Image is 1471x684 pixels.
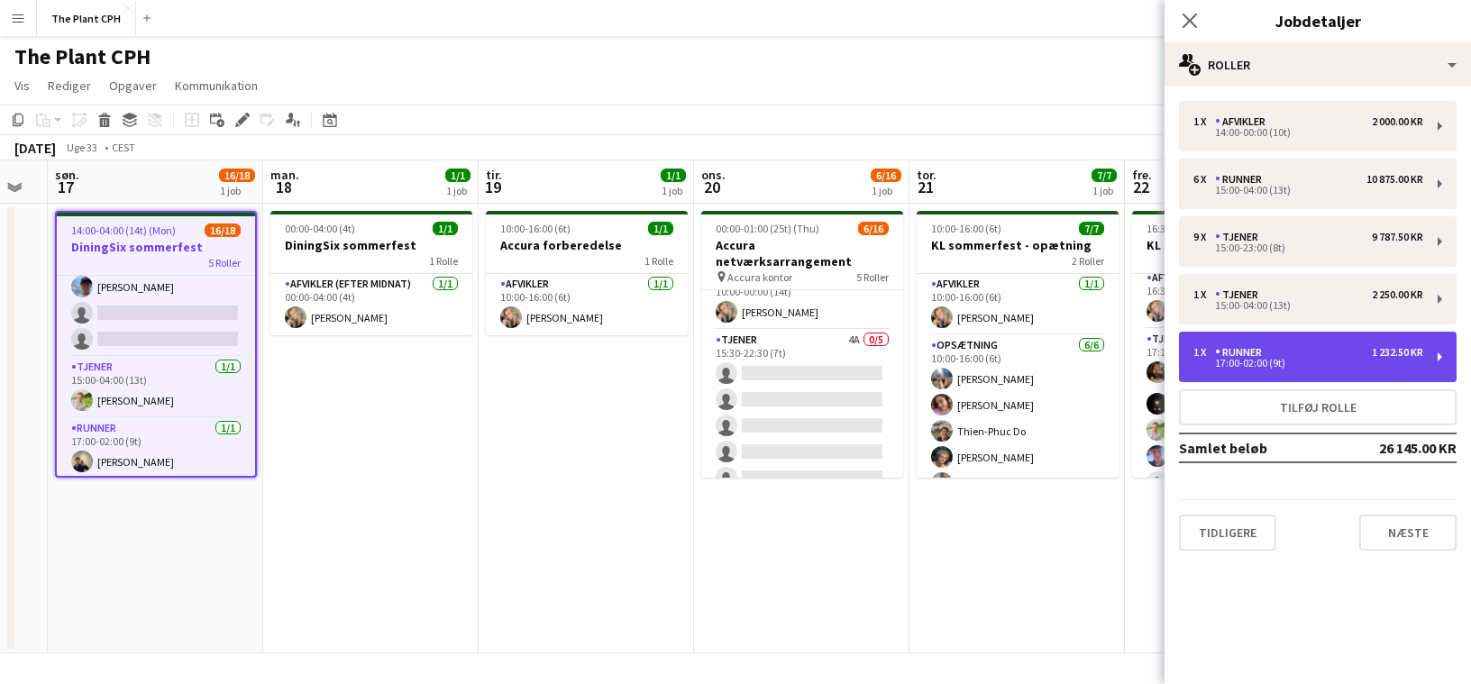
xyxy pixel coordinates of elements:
[486,237,688,253] h3: Accura forberedelse
[208,256,241,269] span: 5 Roller
[648,222,673,235] span: 1/1
[914,177,937,197] span: 21
[661,169,686,182] span: 1/1
[57,357,255,418] app-card-role: Tjener1/115:00-04:00 (13t)[PERSON_NAME]
[1072,254,1104,268] span: 2 Roller
[1366,173,1423,186] div: 10 875.00 KR
[917,237,1119,253] h3: KL sommerfest - opætning
[55,167,79,183] span: søn.
[270,167,299,183] span: man.
[1165,9,1471,32] h3: Jobdetaljer
[1092,169,1117,182] span: 7/7
[1193,231,1215,243] div: 9 x
[644,254,673,268] span: 1 Rolle
[268,177,299,197] span: 18
[59,141,105,154] span: Uge 33
[175,78,258,94] span: Kommunikation
[727,270,792,284] span: Accura kontor
[1372,115,1423,128] div: 2 000.00 KR
[1353,433,1457,462] td: 26 145.00 KR
[1193,243,1423,252] div: 15:00-23:00 (8t)
[1132,167,1152,183] span: fre.
[1193,186,1423,195] div: 15:00-04:00 (13t)
[41,74,98,97] a: Rediger
[1215,288,1265,301] div: Tjener
[856,270,889,284] span: 5 Roller
[270,274,472,335] app-card-role: Afvikler (efter midnat)1/100:00-04:00 (4t)[PERSON_NAME]
[285,222,355,235] span: 00:00-04:00 (4t)
[445,169,471,182] span: 1/1
[1215,173,1269,186] div: Runner
[48,78,91,94] span: Rediger
[1215,231,1265,243] div: Tjener
[1193,128,1423,137] div: 14:00-00:00 (10t)
[1193,173,1215,186] div: 6 x
[52,177,79,197] span: 17
[662,184,685,197] div: 1 job
[1079,222,1104,235] span: 7/7
[7,74,37,97] a: Vis
[483,177,502,197] span: 19
[57,418,255,479] app-card-role: Runner1/117:00-02:00 (9t)[PERSON_NAME]
[1132,268,1334,329] app-card-role: Afvikler1/116:30-00:00 (7t30m)[PERSON_NAME]
[701,330,903,496] app-card-role: Tjener4A0/515:30-22:30 (7t)
[1359,515,1457,551] button: Næste
[205,223,241,237] span: 16/18
[500,222,571,235] span: 10:00-16:00 (6t)
[109,78,157,94] span: Opgaver
[858,222,889,235] span: 6/16
[55,211,257,478] app-job-card: 14:00-04:00 (14t) (Mon)16/18DiningSix sommerfest5 RollerThien-Phuc Do[PERSON_NAME][PERSON_NAME][P...
[1193,346,1215,359] div: 1 x
[1092,184,1116,197] div: 1 job
[931,222,1001,235] span: 10:00-16:00 (6t)
[14,78,30,94] span: Vis
[71,223,176,237] span: 14:00-04:00 (14t) (Mon)
[446,184,470,197] div: 1 job
[270,211,472,335] app-job-card: 00:00-04:00 (4t)1/1DiningSix sommerfest1 RolleAfvikler (efter midnat)1/100:00-04:00 (4t)[PERSON_N...
[699,177,726,197] span: 20
[1215,115,1273,128] div: Afvikler
[102,74,164,97] a: Opgaver
[701,269,903,330] app-card-role: Afvikler1/110:00-00:00 (14t)[PERSON_NAME]
[57,239,255,255] h3: DiningSix sommerfest
[917,211,1119,478] div: 10:00-16:00 (6t)7/7KL sommerfest - opætning2 RollerAfvikler1/110:00-16:00 (6t)[PERSON_NAME]Opsætn...
[1132,237,1334,253] h3: KL sommerfest
[871,169,901,182] span: 6/16
[1129,177,1152,197] span: 22
[220,184,254,197] div: 1 job
[1372,288,1423,301] div: 2 250.00 KR
[1193,115,1215,128] div: 1 x
[1215,346,1269,359] div: Runner
[219,169,255,182] span: 16/18
[1372,346,1423,359] div: 1 232.50 KR
[701,211,903,478] app-job-card: 00:00-01:00 (25t) (Thu)6/16Accura netværksarrangement Accura kontor5 Roller[PERSON_NAME][GEOGRAPH...
[872,184,900,197] div: 1 job
[486,211,688,335] app-job-card: 10:00-16:00 (6t)1/1Accura forberedelse1 RolleAfvikler1/110:00-16:00 (6t)[PERSON_NAME]
[168,74,265,97] a: Kommunikation
[1165,43,1471,87] div: Roller
[1179,389,1457,425] button: Tilføj rolle
[112,141,135,154] div: CEST
[1193,288,1215,301] div: 1 x
[270,237,472,253] h3: DiningSix sommerfest
[1179,515,1276,551] button: Tidligere
[1179,433,1353,462] td: Samlet beløb
[14,139,56,157] div: [DATE]
[701,167,726,183] span: ons.
[486,167,502,183] span: tir.
[433,222,458,235] span: 1/1
[716,222,819,235] span: 00:00-01:00 (25t) (Thu)
[1132,329,1334,631] app-card-role: Tjener3A4/1017:15-23:00 (5t45m)[PERSON_NAME][GEOGRAPHIC_DATA][PERSON_NAME][PERSON_NAME][PERSON_NAME]
[917,274,1119,335] app-card-role: Afvikler1/110:00-16:00 (6t)[PERSON_NAME]
[486,274,688,335] app-card-role: Afvikler1/110:00-16:00 (6t)[PERSON_NAME]
[14,43,151,70] h1: The Plant CPH
[429,254,458,268] span: 1 Rolle
[37,1,136,36] button: The Plant CPH
[1193,301,1423,310] div: 15:00-04:00 (13t)
[1132,211,1334,478] app-job-card: 16:30-03:00 (10t30m) (Sat)13/19KL sommerfest4 RollerAfvikler1/116:30-00:00 (7t30m)[PERSON_NAME]Tj...
[917,335,1119,527] app-card-role: Opsætning6/610:00-16:00 (6t)[PERSON_NAME][PERSON_NAME]Thien-Phuc Do[PERSON_NAME][PERSON_NAME]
